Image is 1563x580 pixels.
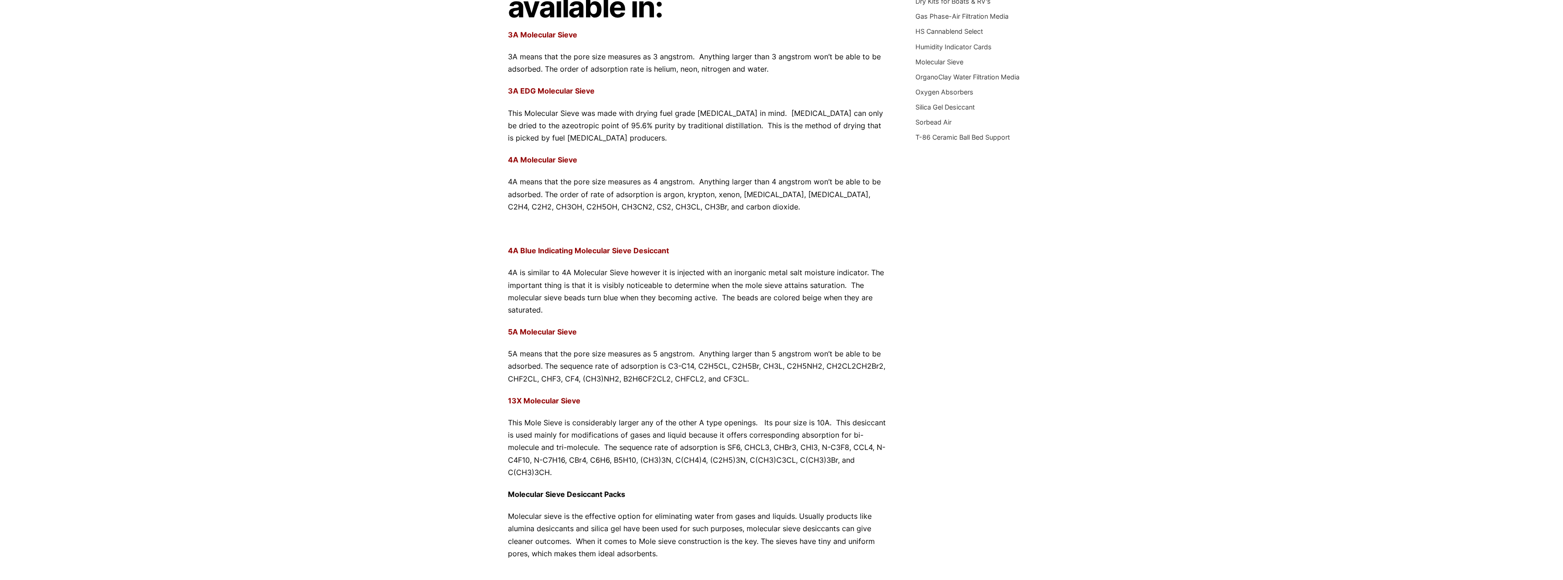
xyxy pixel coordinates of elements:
a: Humidity Indicator Cards [915,43,992,51]
p: 3A means that the pore size measures as 3 angstrom. Anything larger than 3 angstrom won’t be able... [508,51,889,75]
a: Silica Gel Desiccant [915,103,975,111]
p: This Mole Sieve is considerably larger any of the other A type openings. Its pour size is 10A. Th... [508,417,889,479]
a: Molecular Sieve [915,58,963,66]
a: 4A Molecular Sieve [508,155,577,164]
a: Sorbead Air [915,118,951,126]
a: 4A Blue Indicating Molecular Sieve Desiccant [508,246,669,255]
strong: Molecular Sieve Desiccant Packs [508,490,625,499]
a: 5A Molecular Sieve [508,327,577,336]
a: Gas Phase-Air Filtration Media [915,12,1009,20]
p: Molecular sieve is the effective option for eliminating water from gases and liquids. Usually pro... [508,510,889,560]
a: HS Cannablend Select [915,27,983,35]
a: 3A Molecular Sieve [508,30,577,39]
a: Oxygen Absorbers [915,88,973,96]
p: 4A means that the pore size measures as 4 angstrom. Anything larger than 4 angstrom won’t be able... [508,176,889,213]
p: 5A means that the pore size measures as 5 angstrom. Anything larger than 5 angstrom won’t be able... [508,348,889,385]
a: 3A EDG Molecular Sieve [508,86,595,95]
a: 13X Molecular Sieve [508,396,580,405]
a: T-86 Ceramic Ball Bed Support [915,133,1010,141]
p: 4A is similar to 4A Molecular Sieve however it is injected with an inorganic metal salt moisture ... [508,266,889,316]
p: This Molecular Sieve was made with drying fuel grade [MEDICAL_DATA] in mind. [MEDICAL_DATA] can o... [508,107,889,145]
a: OrganoClay Water Filtration Media [915,73,1019,81]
